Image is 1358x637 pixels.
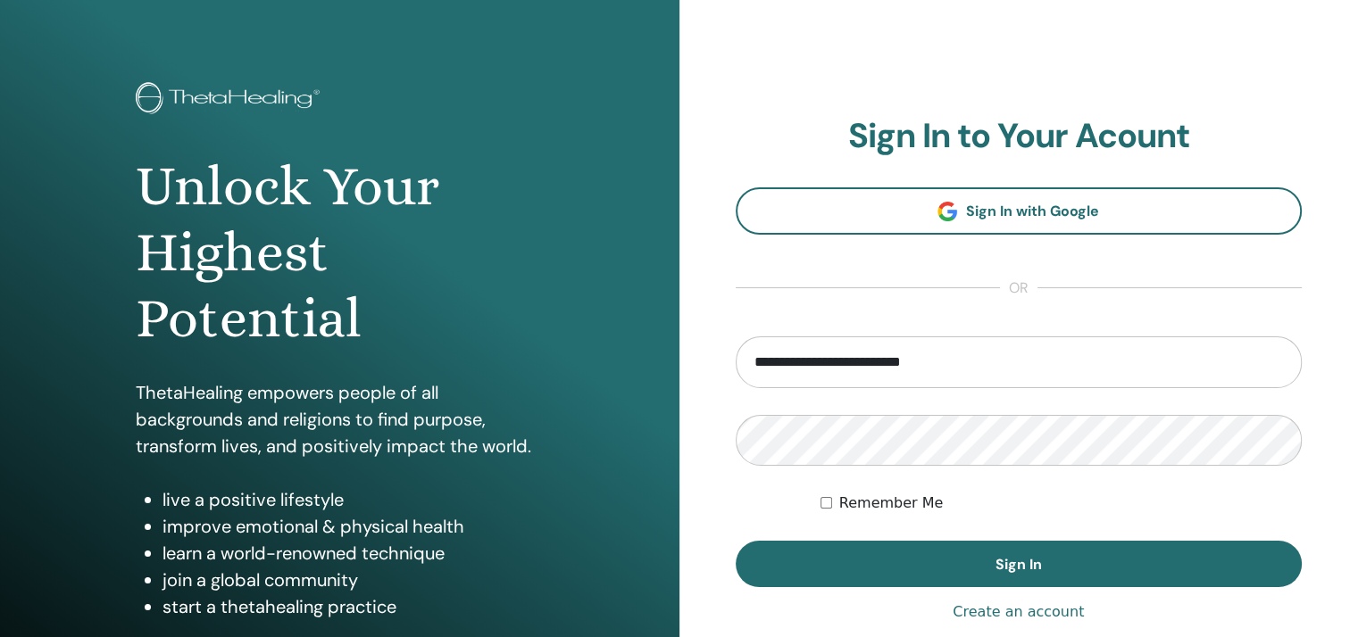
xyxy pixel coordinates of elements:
h1: Unlock Your Highest Potential [136,153,544,352]
li: start a thetahealing practice [162,593,544,620]
div: Keep me authenticated indefinitely or until I manually logout [821,492,1302,514]
p: ThetaHealing empowers people of all backgrounds and religions to find purpose, transform lives, a... [136,379,544,459]
li: learn a world-renowned technique [162,540,544,567]
li: live a positive lifestyle [162,486,544,513]
span: Sign In [996,555,1042,574]
a: Sign In with Google [736,187,1303,235]
h2: Sign In to Your Acount [736,116,1303,157]
span: Sign In with Google [966,202,1099,220]
a: Create an account [953,601,1084,623]
label: Remember Me [839,492,944,514]
span: or [1000,277,1037,299]
li: improve emotional & physical health [162,513,544,540]
li: join a global community [162,567,544,593]
button: Sign In [736,541,1303,587]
